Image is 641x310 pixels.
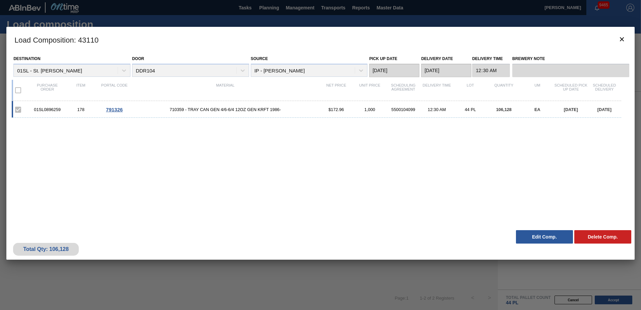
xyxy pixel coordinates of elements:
[588,83,621,97] div: Scheduled Delivery
[31,83,64,97] div: Purchase order
[353,107,387,112] div: 1,000
[319,83,353,97] div: Net Price
[64,107,98,112] div: 178
[6,27,635,52] h3: Load Composition : 43110
[421,56,453,61] label: Delivery Date
[534,107,540,112] span: EA
[31,107,64,112] div: 01SL0896259
[420,83,454,97] div: Delivery Time
[369,56,397,61] label: Pick up Date
[512,54,629,64] label: Brewery Note
[487,83,521,97] div: Quantity
[319,107,353,112] div: $172.96
[13,56,40,61] label: Destination
[98,107,131,112] div: Go to Order
[18,246,74,252] div: Total Qty: 106,128
[64,83,98,97] div: Item
[496,107,512,112] span: 106,128
[564,107,578,112] span: [DATE]
[454,83,487,97] div: Lot
[521,83,554,97] div: UM
[420,107,454,112] div: 12:30 AM
[554,83,588,97] div: Scheduled Pick up Date
[251,56,268,61] label: Source
[597,107,611,112] span: [DATE]
[132,56,144,61] label: Door
[353,83,387,97] div: Unit Price
[574,230,631,244] button: Delete Comp.
[106,107,123,112] span: 791326
[472,54,510,64] label: Delivery Time
[516,230,573,244] button: Edit Comp.
[387,107,420,112] div: 5500104099
[387,83,420,97] div: Scheduling Agreement
[454,107,487,112] div: 44 PL
[421,64,471,77] input: mm/dd/yyyy
[131,107,319,112] span: 710359 - TRAY CAN GEN 4/6-6/4 12OZ GEN KRFT 1986-
[131,83,319,97] div: Material
[369,64,419,77] input: mm/dd/yyyy
[98,83,131,97] div: Portal code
